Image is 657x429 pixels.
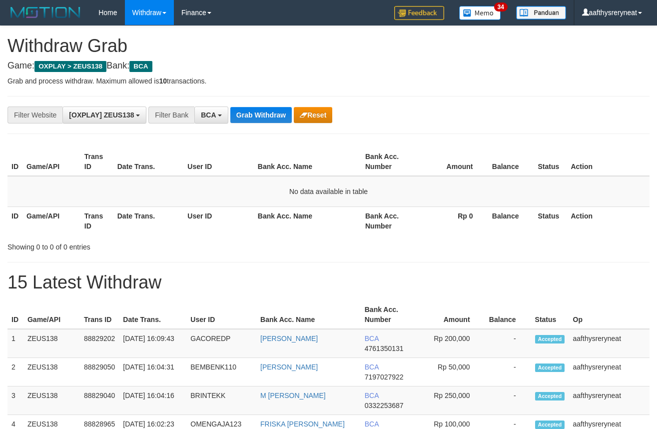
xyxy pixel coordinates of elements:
[418,358,485,386] td: Rp 50,000
[7,206,22,235] th: ID
[260,363,318,371] a: [PERSON_NAME]
[119,358,186,386] td: [DATE] 16:04:31
[488,147,534,176] th: Balance
[365,373,404,381] span: Copy 7197027922 to clipboard
[254,206,361,235] th: Bank Acc. Name
[69,111,134,119] span: [OXPLAY] ZEUS138
[22,147,80,176] th: Game/API
[80,358,119,386] td: 88829050
[159,77,167,85] strong: 10
[569,329,650,358] td: aafthysreryneat
[7,106,62,123] div: Filter Website
[23,329,80,358] td: ZEUS138
[567,206,650,235] th: Action
[201,111,216,119] span: BCA
[194,106,228,123] button: BCA
[569,300,650,329] th: Op
[365,363,379,371] span: BCA
[230,107,292,123] button: Grab Withdraw
[22,206,80,235] th: Game/API
[7,5,83,20] img: MOTION_logo.png
[419,206,488,235] th: Rp 0
[7,176,650,207] td: No data available in table
[34,61,106,72] span: OXPLAY > ZEUS138
[113,206,184,235] th: Date Trans.
[535,363,565,372] span: Accepted
[361,300,418,329] th: Bank Acc. Number
[365,391,379,399] span: BCA
[260,391,326,399] a: M [PERSON_NAME]
[294,107,332,123] button: Reset
[488,206,534,235] th: Balance
[365,401,404,409] span: Copy 0332253687 to clipboard
[254,147,361,176] th: Bank Acc. Name
[7,272,650,292] h1: 15 Latest Withdraw
[23,358,80,386] td: ZEUS138
[7,329,23,358] td: 1
[365,334,379,342] span: BCA
[260,420,345,428] a: FRISKA [PERSON_NAME]
[183,206,254,235] th: User ID
[531,300,569,329] th: Status
[80,329,119,358] td: 88829202
[119,300,186,329] th: Date Trans.
[535,392,565,400] span: Accepted
[394,6,444,20] img: Feedback.jpg
[7,386,23,415] td: 3
[260,334,318,342] a: [PERSON_NAME]
[23,386,80,415] td: ZEUS138
[186,386,256,415] td: BRINTEKK
[7,300,23,329] th: ID
[485,358,531,386] td: -
[418,329,485,358] td: Rp 200,000
[459,6,501,20] img: Button%20Memo.svg
[256,300,361,329] th: Bank Acc. Name
[186,358,256,386] td: BEMBENK110
[119,386,186,415] td: [DATE] 16:04:16
[186,300,256,329] th: User ID
[80,386,119,415] td: 88829040
[569,386,650,415] td: aafthysreryneat
[183,147,254,176] th: User ID
[485,300,531,329] th: Balance
[62,106,146,123] button: [OXPLAY] ZEUS138
[148,106,194,123] div: Filter Bank
[119,329,186,358] td: [DATE] 16:09:43
[129,61,152,72] span: BCA
[7,238,266,252] div: Showing 0 to 0 of 0 entries
[361,206,419,235] th: Bank Acc. Number
[534,206,567,235] th: Status
[535,420,565,429] span: Accepted
[7,147,22,176] th: ID
[80,147,113,176] th: Trans ID
[361,147,419,176] th: Bank Acc. Number
[418,300,485,329] th: Amount
[365,420,379,428] span: BCA
[567,147,650,176] th: Action
[80,300,119,329] th: Trans ID
[485,329,531,358] td: -
[485,386,531,415] td: -
[186,329,256,358] td: GACOREDP
[418,386,485,415] td: Rp 250,000
[569,358,650,386] td: aafthysreryneat
[419,147,488,176] th: Amount
[516,6,566,19] img: panduan.png
[7,76,650,86] p: Grab and process withdraw. Maximum allowed is transactions.
[113,147,184,176] th: Date Trans.
[7,61,650,71] h4: Game: Bank:
[365,344,404,352] span: Copy 4761350131 to clipboard
[7,358,23,386] td: 2
[494,2,508,11] span: 34
[534,147,567,176] th: Status
[7,36,650,56] h1: Withdraw Grab
[23,300,80,329] th: Game/API
[80,206,113,235] th: Trans ID
[535,335,565,343] span: Accepted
